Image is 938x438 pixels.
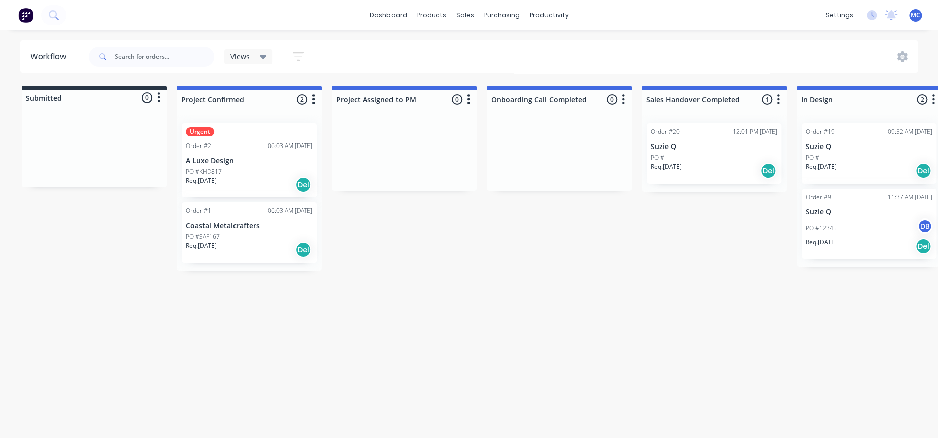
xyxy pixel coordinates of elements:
[651,127,680,136] div: Order #20
[18,8,33,23] img: Factory
[760,163,776,179] div: Del
[888,193,932,202] div: 11:37 AM [DATE]
[365,8,412,23] a: dashboard
[186,127,214,136] div: Urgent
[525,8,574,23] div: productivity
[802,123,936,184] div: Order #1909:52 AM [DATE]Suzie QPO #Req.[DATE]Del
[651,153,664,162] p: PO #
[479,8,525,23] div: purchasing
[186,232,220,241] p: PO #SAF167
[412,8,451,23] div: products
[806,162,837,171] p: Req. [DATE]
[268,206,312,215] div: 06:03 AM [DATE]
[647,123,781,184] div: Order #2012:01 PM [DATE]Suzie QPO #Req.[DATE]Del
[911,11,920,20] span: MC
[651,142,777,151] p: Suzie Q
[186,157,312,165] p: A Luxe Design
[802,189,936,259] div: Order #911:37 AM [DATE]Suzie QPO #12345DBReq.[DATE]Del
[295,242,311,258] div: Del
[186,141,211,151] div: Order #2
[806,224,837,233] p: PO #12345
[115,47,214,67] input: Search for orders...
[186,206,211,215] div: Order #1
[30,51,71,63] div: Workflow
[806,127,835,136] div: Order #19
[295,177,311,193] div: Del
[915,238,931,254] div: Del
[186,222,312,230] p: Coastal Metalcrafters
[806,238,837,247] p: Req. [DATE]
[182,202,317,263] div: Order #106:03 AM [DATE]Coastal MetalcraftersPO #SAF167Req.[DATE]Del
[230,51,250,62] span: Views
[186,167,222,176] p: PO #KHD817
[821,8,858,23] div: settings
[806,193,831,202] div: Order #9
[888,127,932,136] div: 09:52 AM [DATE]
[186,241,217,250] p: Req. [DATE]
[806,142,932,151] p: Suzie Q
[651,162,682,171] p: Req. [DATE]
[186,176,217,185] p: Req. [DATE]
[182,123,317,197] div: UrgentOrder #206:03 AM [DATE]A Luxe DesignPO #KHD817Req.[DATE]Del
[733,127,777,136] div: 12:01 PM [DATE]
[917,218,932,234] div: DB
[806,153,819,162] p: PO #
[451,8,479,23] div: sales
[268,141,312,151] div: 06:03 AM [DATE]
[915,163,931,179] div: Del
[806,208,932,216] p: Suzie Q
